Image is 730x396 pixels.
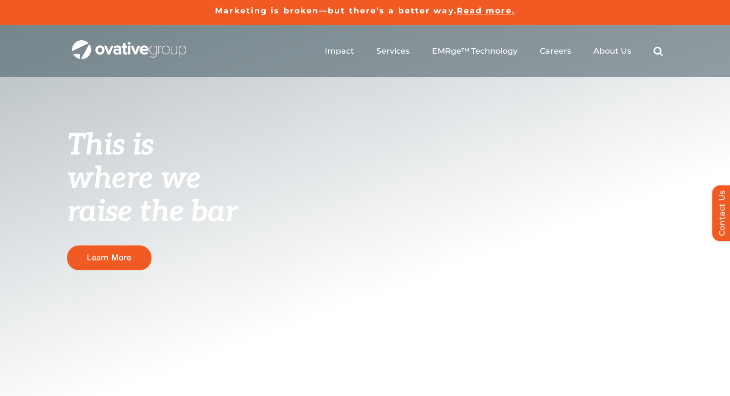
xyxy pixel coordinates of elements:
[654,46,663,56] a: Search
[215,6,457,15] a: Marketing is broken—but there’s a better way.
[540,46,571,56] a: Careers
[593,46,631,56] a: About Us
[67,161,237,230] span: where we raise the bar
[325,46,354,56] a: Impact
[457,6,515,15] a: Read more.
[72,39,186,49] a: OG_Full_horizontal_WHT
[325,35,663,67] nav: Menu
[67,245,151,270] a: Learn More
[67,128,153,163] span: This is
[432,46,517,56] a: EMRge™ Technology
[87,253,131,262] span: Learn More
[376,46,410,56] a: Services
